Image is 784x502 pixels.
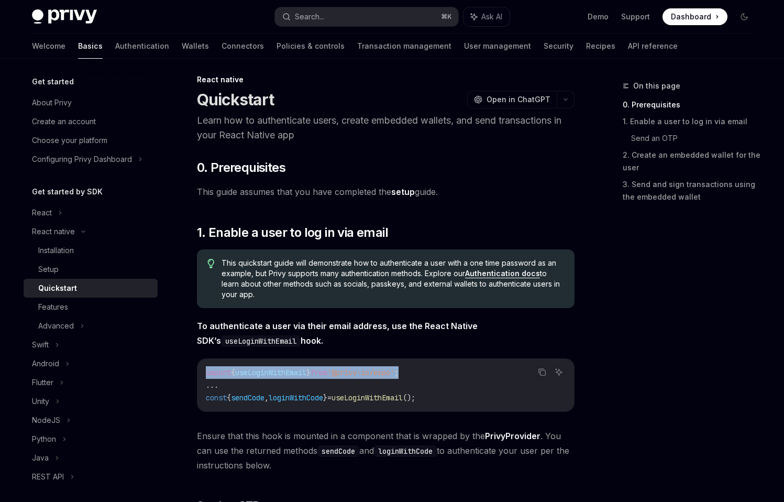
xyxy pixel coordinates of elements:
[269,393,323,402] span: loginWithCode
[38,244,74,257] div: Installation
[465,269,540,278] a: Authentication docs
[394,368,399,377] span: ;
[182,34,209,59] a: Wallets
[24,279,158,298] a: Quickstart
[633,80,680,92] span: On this page
[374,445,437,457] code: loginWithCode
[317,445,359,457] code: sendCode
[588,12,609,22] a: Demo
[327,368,394,377] span: '@privy-io/expo'
[197,429,575,473] span: Ensure that this hook is mounted in a component that is wrapped by the . You can use the returned...
[403,393,415,402] span: ();
[32,115,96,128] div: Create an account
[206,380,218,390] span: ...
[481,12,502,22] span: Ask AI
[207,259,215,268] svg: Tip
[275,7,458,26] button: Search...⌘K
[32,153,132,166] div: Configuring Privy Dashboard
[38,263,59,276] div: Setup
[631,130,761,147] a: Send an OTP
[323,393,327,402] span: }
[32,96,72,109] div: About Privy
[197,113,575,143] p: Learn how to authenticate users, create embedded wallets, and send transactions in your React Nat...
[32,433,56,445] div: Python
[24,241,158,260] a: Installation
[24,131,158,150] a: Choose your platform
[197,74,575,85] div: React native
[32,185,103,198] h5: Get started by SDK
[231,393,264,402] span: sendCode
[221,335,301,347] code: useLoginWithEmail
[357,34,451,59] a: Transaction management
[623,96,761,113] a: 0. Prerequisites
[38,282,77,294] div: Quickstart
[32,414,60,427] div: NodeJS
[32,471,64,483] div: REST API
[306,368,311,377] span: }
[32,206,52,219] div: React
[197,224,388,241] span: 1. Enable a user to log in via email
[441,13,452,21] span: ⌘ K
[227,393,231,402] span: {
[487,94,550,105] span: Open in ChatGPT
[32,339,49,351] div: Swift
[222,258,564,300] span: This quickstart guide will demonstrate how to authenticate a user with a one time password as an ...
[277,34,345,59] a: Policies & controls
[662,8,727,25] a: Dashboard
[535,365,549,379] button: Copy the contents from the code block
[332,393,403,402] span: useLoginWithEmail
[24,112,158,131] a: Create an account
[32,134,107,147] div: Choose your platform
[197,159,285,176] span: 0. Prerequisites
[736,8,753,25] button: Toggle dark mode
[32,395,49,408] div: Unity
[115,34,169,59] a: Authentication
[38,301,68,313] div: Features
[623,176,761,205] a: 3. Send and sign transactions using the embedded wallet
[544,34,573,59] a: Security
[623,113,761,130] a: 1. Enable a user to log in via email
[671,12,711,22] span: Dashboard
[467,91,557,108] button: Open in ChatGPT
[623,147,761,176] a: 2. Create an embedded wallet for the user
[32,34,65,59] a: Welcome
[206,368,231,377] span: import
[32,452,49,464] div: Java
[206,393,227,402] span: const
[464,34,531,59] a: User management
[586,34,615,59] a: Recipes
[391,187,415,198] a: setup
[552,365,566,379] button: Ask AI
[24,260,158,279] a: Setup
[197,184,575,199] span: This guide assumes that you have completed the guide.
[463,7,510,26] button: Ask AI
[38,320,74,332] div: Advanced
[197,90,274,109] h1: Quickstart
[311,368,327,377] span: from
[621,12,650,22] a: Support
[231,368,235,377] span: {
[235,368,306,377] span: useLoginWithEmail
[32,9,97,24] img: dark logo
[32,357,59,370] div: Android
[485,431,540,442] a: PrivyProvider
[32,225,75,238] div: React native
[222,34,264,59] a: Connectors
[24,298,158,317] a: Features
[24,93,158,112] a: About Privy
[327,393,332,402] span: =
[628,34,678,59] a: API reference
[32,376,53,389] div: Flutter
[32,75,74,88] h5: Get started
[264,393,269,402] span: ,
[295,10,324,23] div: Search...
[78,34,103,59] a: Basics
[197,321,478,346] strong: To authenticate a user via their email address, use the React Native SDK’s hook.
